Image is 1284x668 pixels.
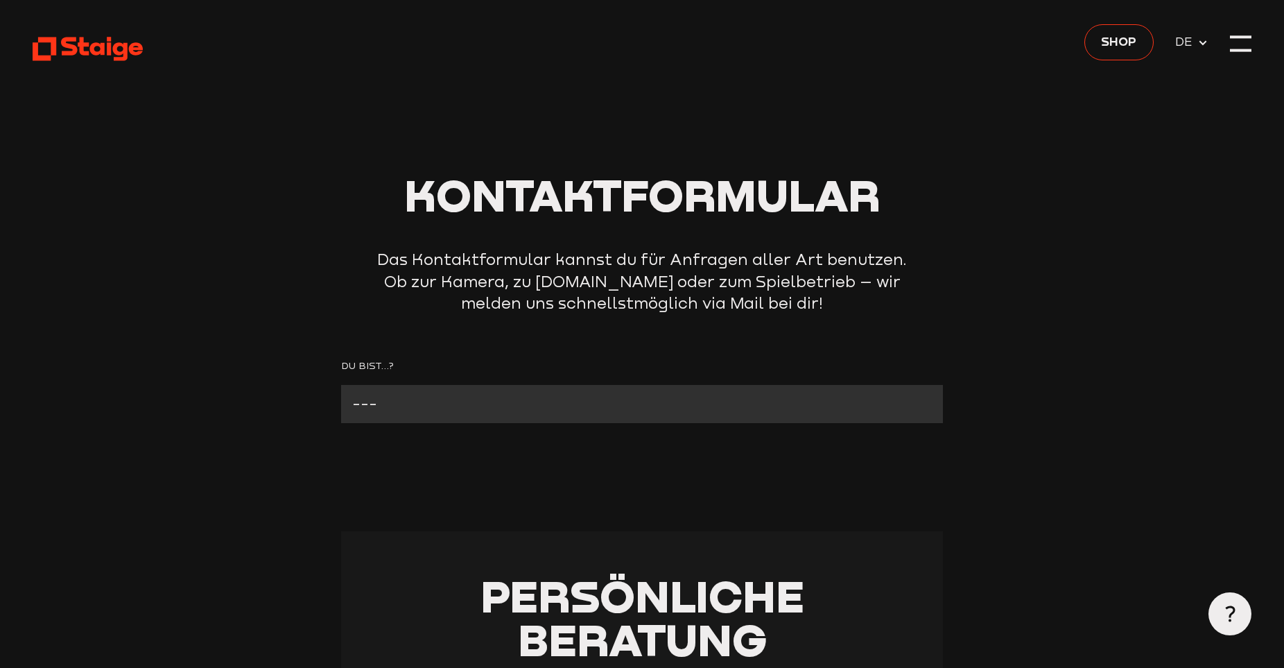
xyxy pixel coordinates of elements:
[1101,32,1136,51] span: Shop
[1175,33,1197,51] span: DE
[341,358,942,423] form: Contact form
[341,358,942,374] label: Du bist...?
[404,168,880,221] span: Kontaktformular
[1084,24,1154,61] a: Shop
[365,249,919,314] p: Das Kontaktformular kannst du für Anfragen aller Art benutzen. Ob zur Kamera, zu [DOMAIN_NAME] od...
[480,569,804,666] span: Persönliche Beratung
